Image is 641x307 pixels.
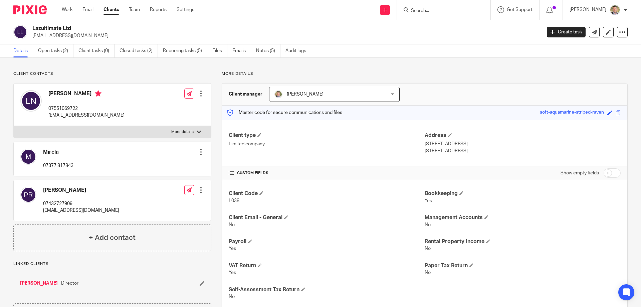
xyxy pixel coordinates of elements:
[229,222,235,227] span: No
[48,112,125,119] p: [EMAIL_ADDRESS][DOMAIN_NAME]
[61,280,78,287] span: Director
[163,44,207,57] a: Recurring tasks (5)
[13,261,211,267] p: Linked clients
[227,109,342,116] p: Master code for secure communications and files
[425,238,621,245] h4: Rental Property Income
[425,132,621,139] h4: Address
[425,222,431,227] span: No
[38,44,73,57] a: Open tasks (2)
[13,25,27,39] img: svg%3E
[129,6,140,13] a: Team
[13,5,47,14] img: Pixie
[229,91,262,98] h3: Client manager
[229,214,425,221] h4: Client Email - General
[20,187,36,203] img: svg%3E
[229,141,425,147] p: Limited company
[425,214,621,221] h4: Management Accounts
[425,190,621,197] h4: Bookkeeping
[95,90,101,97] i: Primary
[229,132,425,139] h4: Client type
[425,270,431,275] span: No
[425,198,432,203] span: Yes
[20,280,58,287] a: [PERSON_NAME]
[285,44,311,57] a: Audit logs
[43,207,119,214] p: [EMAIL_ADDRESS][DOMAIN_NAME]
[103,6,119,13] a: Clients
[229,262,425,269] h4: VAT Return
[229,246,236,251] span: Yes
[410,8,470,14] input: Search
[171,129,194,135] p: More details
[43,162,73,169] p: 07377 817843
[229,190,425,197] h4: Client Code
[177,6,194,13] a: Settings
[547,27,586,37] a: Create task
[82,6,93,13] a: Email
[425,262,621,269] h4: Paper Tax Return
[78,44,115,57] a: Client tasks (0)
[287,92,324,97] span: [PERSON_NAME]
[32,25,436,32] h2: Lazultimate Ltd
[274,90,282,98] img: High%20Res%20Andrew%20Price%20Accountants_Poppy%20Jakes%20photography-1109.jpg
[43,187,119,194] h4: [PERSON_NAME]
[570,6,606,13] p: [PERSON_NAME]
[13,44,33,57] a: Details
[540,109,604,117] div: soft-aquamarine-striped-raven
[229,286,425,293] h4: Self-Assessment Tax Return
[48,90,125,99] h4: [PERSON_NAME]
[425,141,621,147] p: [STREET_ADDRESS]
[232,44,251,57] a: Emails
[43,149,73,156] h4: Mirela
[20,149,36,165] img: svg%3E
[62,6,72,13] a: Work
[32,32,537,39] p: [EMAIL_ADDRESS][DOMAIN_NAME]
[561,170,599,176] label: Show empty fields
[229,198,239,203] span: L038
[256,44,280,57] a: Notes (5)
[120,44,158,57] a: Closed tasks (2)
[212,44,227,57] a: Files
[229,294,235,299] span: No
[20,90,42,112] img: svg%3E
[229,270,236,275] span: Yes
[425,148,621,154] p: [STREET_ADDRESS]
[43,200,119,207] p: 07432727909
[610,5,620,15] img: High%20Res%20Andrew%20Price%20Accountants_Poppy%20Jakes%20photography-1118.jpg
[150,6,167,13] a: Reports
[425,246,431,251] span: No
[229,170,425,176] h4: CUSTOM FIELDS
[89,233,136,243] h4: + Add contact
[13,71,211,76] p: Client contacts
[229,238,425,245] h4: Payroll
[507,7,532,12] span: Get Support
[222,71,628,76] p: More details
[48,105,125,112] p: 07551069722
